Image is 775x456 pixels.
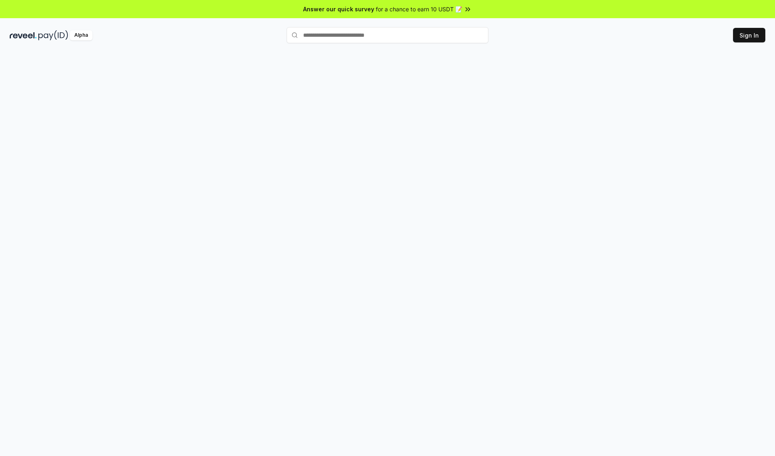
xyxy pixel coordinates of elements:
div: Alpha [70,30,92,40]
span: for a chance to earn 10 USDT 📝 [376,5,462,13]
img: reveel_dark [10,30,37,40]
img: pay_id [38,30,68,40]
span: Answer our quick survey [303,5,374,13]
button: Sign In [733,28,765,42]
